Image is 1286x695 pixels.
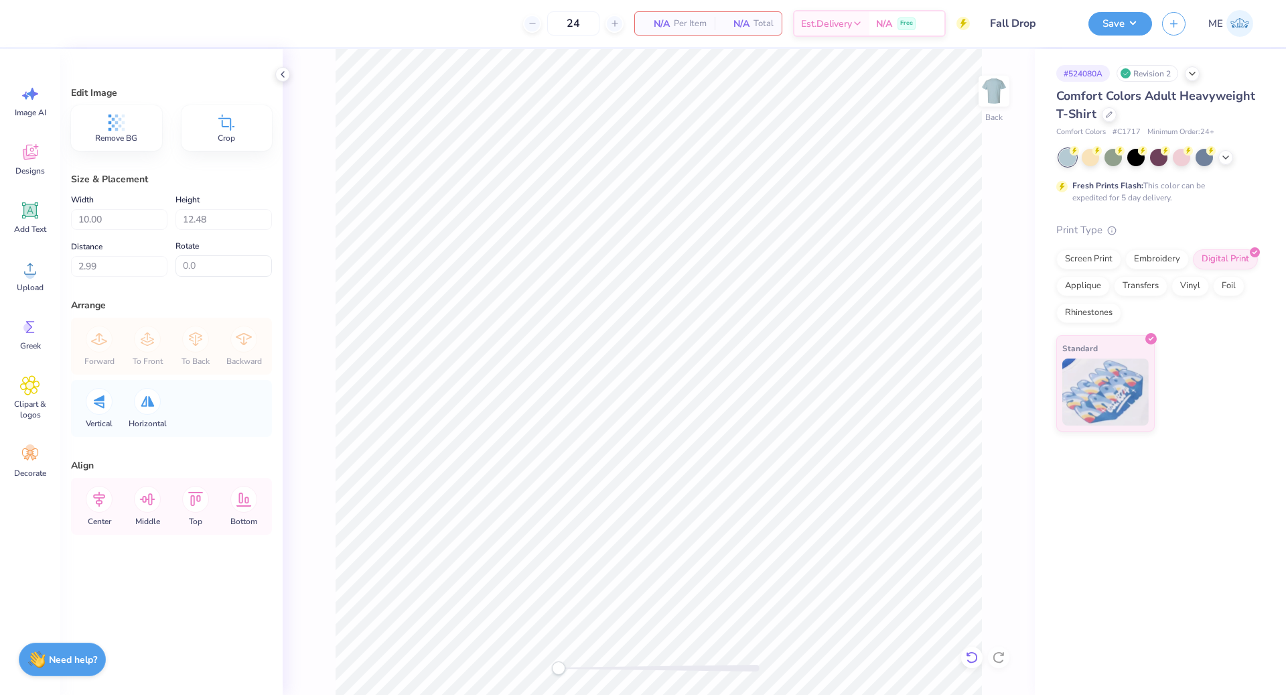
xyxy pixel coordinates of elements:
[1088,12,1152,36] button: Save
[900,19,913,28] span: Free
[15,107,46,118] span: Image AI
[14,468,46,479] span: Decorate
[175,238,199,254] label: Rotate
[15,166,45,176] span: Designs
[230,516,257,527] span: Bottom
[135,516,160,527] span: Middle
[1056,88,1255,122] span: Comfort Colors Adult Heavyweight T-Shirt
[1056,303,1121,323] div: Rhinestones
[88,516,111,527] span: Center
[1056,249,1121,269] div: Screen Print
[876,17,892,31] span: N/A
[1117,65,1178,82] div: Revision 2
[1114,276,1167,296] div: Transfers
[801,17,852,31] span: Est. Delivery
[1072,180,1237,204] div: This color can be expedited for 5 day delivery.
[754,17,774,31] span: Total
[17,282,44,293] span: Upload
[71,458,272,472] div: Align
[1125,249,1189,269] div: Embroidery
[1226,10,1253,37] img: Maria Espena
[980,10,1078,37] input: Untitled Design
[71,172,272,186] div: Size & Placement
[981,78,1007,105] img: Back
[1213,276,1244,296] div: Foil
[129,418,167,429] span: Horizontal
[14,224,46,235] span: Add Text
[1056,276,1110,296] div: Applique
[175,192,200,208] label: Height
[1056,223,1259,238] div: Print Type
[1171,276,1209,296] div: Vinyl
[985,111,1003,123] div: Back
[71,192,94,208] label: Width
[49,653,97,666] strong: Need help?
[1062,341,1098,355] span: Standard
[218,133,235,143] span: Crop
[643,17,670,31] span: N/A
[71,86,272,100] div: Edit Image
[1056,65,1110,82] div: # 524080A
[1062,359,1149,426] img: Standard
[552,661,565,675] div: Accessibility label
[20,340,41,351] span: Greek
[547,11,599,36] input: – –
[189,516,202,527] span: Top
[86,418,113,429] span: Vertical
[95,133,137,143] span: Remove BG
[1193,249,1258,269] div: Digital Print
[1202,10,1259,37] a: ME
[1147,127,1214,138] span: Minimum Order: 24 +
[8,399,52,420] span: Clipart & logos
[674,17,707,31] span: Per Item
[1056,127,1106,138] span: Comfort Colors
[1208,16,1223,31] span: ME
[1113,127,1141,138] span: # C1717
[71,239,102,255] label: Distance
[723,17,749,31] span: N/A
[1072,180,1143,191] strong: Fresh Prints Flash:
[71,298,272,312] div: Arrange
